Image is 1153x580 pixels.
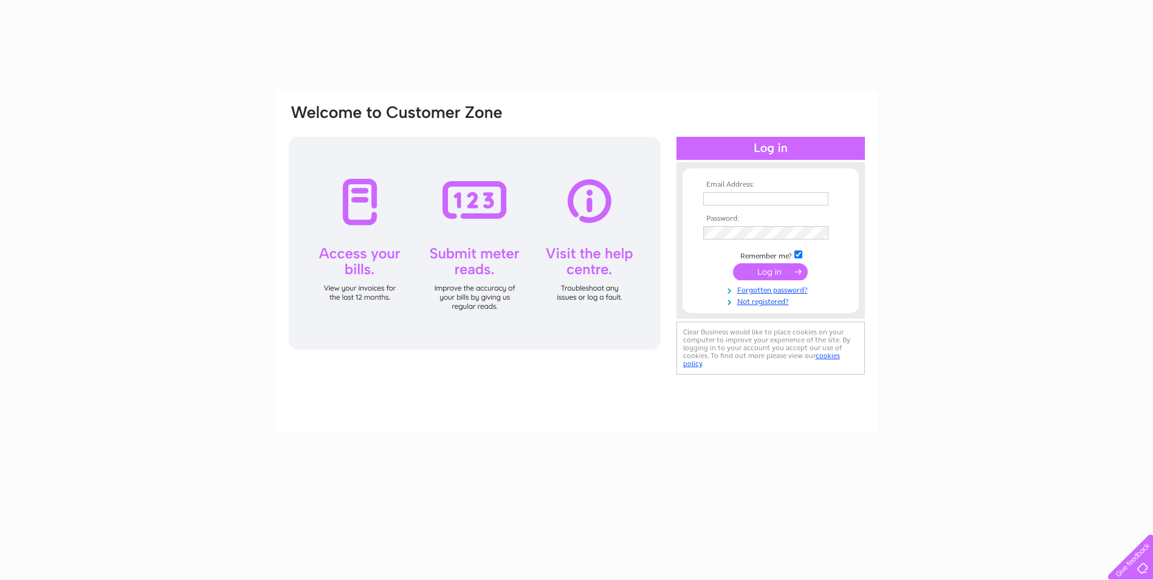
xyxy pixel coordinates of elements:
[676,322,865,375] div: Clear Business would like to place cookies on your computer to improve your experience of the sit...
[700,215,841,223] th: Password:
[700,249,841,261] td: Remember me?
[700,181,841,189] th: Email Address:
[733,263,808,280] input: Submit
[703,283,841,295] a: Forgotten password?
[703,295,841,306] a: Not registered?
[683,351,840,368] a: cookies policy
